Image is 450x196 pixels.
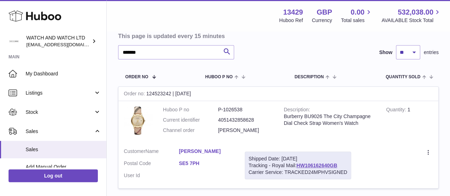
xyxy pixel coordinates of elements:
[124,148,145,154] span: Customer
[341,7,372,24] a: 0.00 Total sales
[284,107,310,114] strong: Description
[398,7,433,17] span: 532,038.00
[163,106,218,113] dt: Huboo P no
[26,90,94,96] span: Listings
[118,32,437,40] h3: This page is updated every 15 minutes
[125,75,148,79] span: Order No
[351,7,365,17] span: 0.00
[218,127,273,134] dd: [PERSON_NAME]
[26,128,94,135] span: Sales
[279,17,303,24] div: Huboo Ref
[295,75,324,79] span: Description
[124,148,179,157] dt: Name
[9,36,19,47] img: internalAdmin-13429@internal.huboo.com
[381,7,441,24] a: 532,038.00 AVAILABLE Stock Total
[124,91,146,98] strong: Order no
[26,42,105,47] span: [EMAIL_ADDRESS][DOMAIN_NAME]
[249,169,347,176] div: Carrier Service: TRACKED24MPHVSIGNED
[341,17,372,24] span: Total sales
[179,160,234,167] a: SE5 7PH
[312,17,332,24] div: Currency
[163,127,218,134] dt: Channel order
[249,155,347,162] div: Shipped Date: [DATE]
[124,106,152,135] img: 1735644986.jpg
[26,70,101,77] span: My Dashboard
[26,109,94,116] span: Stock
[317,7,332,17] strong: GBP
[386,107,407,114] strong: Quantity
[296,163,337,168] a: HW106162640GB
[163,117,218,123] dt: Current identifier
[124,172,179,179] dt: User Id
[284,113,376,127] div: Burberry BU9026 The City Champagne Dial Check Strap Women's Watch
[179,148,234,155] a: [PERSON_NAME]
[218,106,273,113] dd: P-1026538
[245,152,351,180] div: Tracking - Royal Mail:
[381,101,438,143] td: 1
[386,75,420,79] span: Quantity Sold
[379,49,392,56] label: Show
[118,87,438,101] div: 124523242 | [DATE]
[9,169,98,182] a: Log out
[283,7,303,17] strong: 13429
[424,49,439,56] span: entries
[381,17,441,24] span: AVAILABLE Stock Total
[26,146,101,153] span: Sales
[205,75,233,79] span: Huboo P no
[26,164,101,170] span: Add Manual Order
[124,160,179,169] dt: Postal Code
[218,117,273,123] dd: 4051432858628
[26,35,90,48] div: WATCH AND WATCH LTD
